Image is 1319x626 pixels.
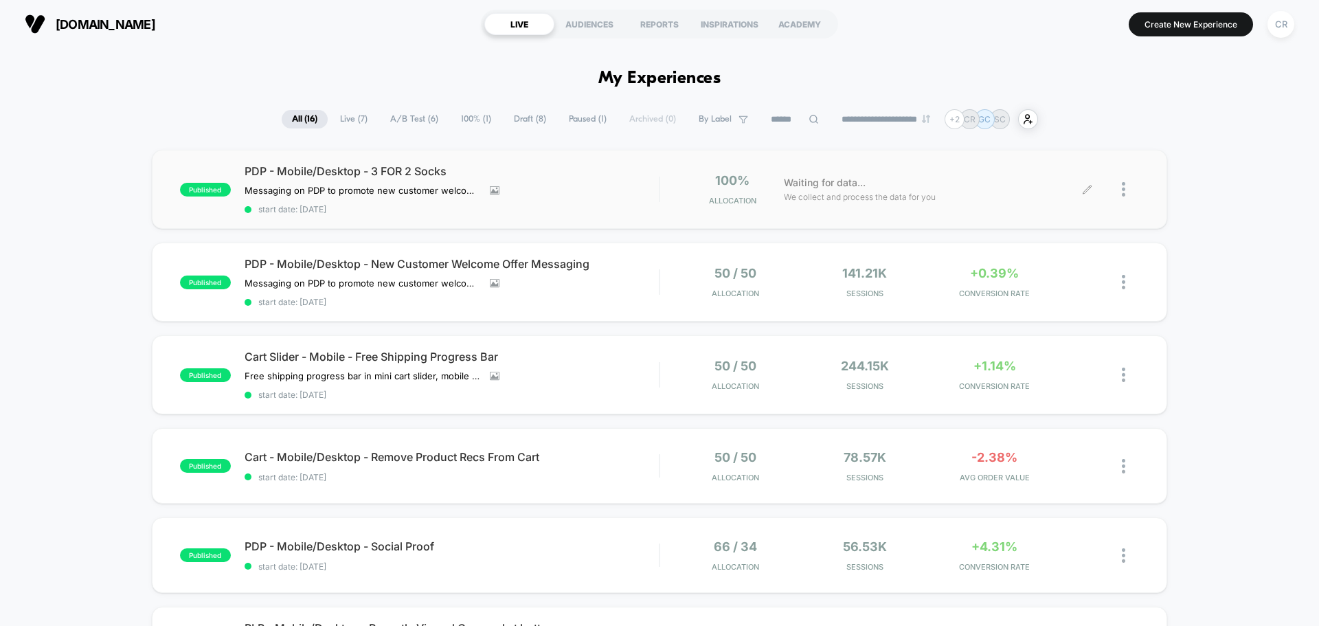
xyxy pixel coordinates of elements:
span: PDP - Mobile/Desktop - 3 FOR 2 Socks [245,164,659,178]
span: Cart - Mobile/Desktop - Remove Product Recs From Cart [245,450,659,464]
span: CONVERSION RATE [933,562,1056,572]
span: start date: [DATE] [245,561,659,572]
span: PDP - Mobile/Desktop - Social Proof [245,539,659,553]
span: CONVERSION RATE [933,289,1056,298]
span: 141.21k [842,266,887,280]
span: published [180,459,231,473]
span: 50 / 50 [714,359,756,373]
h1: My Experiences [598,69,721,89]
span: Allocation [709,196,756,205]
span: 100% ( 1 ) [451,110,501,128]
p: SC [994,114,1006,124]
span: Allocation [712,381,759,391]
img: close [1122,182,1125,197]
span: Free shipping progress bar in mini cart slider, mobile only [245,370,480,381]
div: INSPIRATIONS [695,13,765,35]
span: [DOMAIN_NAME] [56,17,155,32]
span: A/B Test ( 6 ) [380,110,449,128]
span: AVG ORDER VALUE [933,473,1056,482]
div: ACADEMY [765,13,835,35]
span: 78.57k [844,450,886,465]
span: Waiting for data... [784,175,866,190]
span: All ( 16 ) [282,110,328,128]
div: + 2 [945,109,965,129]
p: CR [964,114,976,124]
img: close [1122,368,1125,382]
span: Messaging on PDP to promote new customer welcome offer, this only shows to users who have not pur... [245,185,480,196]
span: published [180,548,231,562]
span: Sessions [804,473,927,482]
span: 56.53k [843,539,887,554]
span: Sessions [804,381,927,391]
span: published [180,368,231,382]
div: LIVE [484,13,554,35]
p: GC [978,114,991,124]
span: +0.39% [970,266,1019,280]
span: +1.14% [973,359,1016,373]
span: published [180,276,231,289]
span: Draft ( 8 ) [504,110,556,128]
span: start date: [DATE] [245,472,659,482]
span: +4.31% [971,539,1017,554]
span: Allocation [712,562,759,572]
span: 100% [715,173,749,188]
img: Visually logo [25,14,45,34]
img: close [1122,548,1125,563]
span: 66 / 34 [714,539,757,554]
span: published [180,183,231,197]
span: 244.15k [841,359,889,373]
img: end [922,115,930,123]
span: Sessions [804,562,927,572]
button: Create New Experience [1129,12,1253,36]
img: close [1122,459,1125,473]
span: CONVERSION RATE [933,381,1056,391]
span: start date: [DATE] [245,297,659,307]
span: Paused ( 1 ) [559,110,617,128]
div: AUDIENCES [554,13,624,35]
span: Cart Slider - Mobile - Free Shipping Progress Bar [245,350,659,364]
span: Sessions [804,289,927,298]
span: 50 / 50 [714,450,756,465]
span: Live ( 7 ) [330,110,378,128]
span: -2.38% [971,450,1017,465]
img: close [1122,275,1125,289]
span: start date: [DATE] [245,390,659,400]
span: Allocation [712,473,759,482]
span: PDP - Mobile/Desktop - New Customer Welcome Offer Messaging [245,257,659,271]
button: [DOMAIN_NAME] [21,13,159,35]
span: By Label [699,114,732,124]
span: start date: [DATE] [245,204,659,214]
span: We collect and process the data for you [784,190,936,203]
span: Allocation [712,289,759,298]
span: Messaging on PDP to promote new customer welcome offer, this only shows to users who have not pur... [245,278,480,289]
div: CR [1267,11,1294,38]
button: CR [1263,10,1298,38]
div: REPORTS [624,13,695,35]
span: 50 / 50 [714,266,756,280]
